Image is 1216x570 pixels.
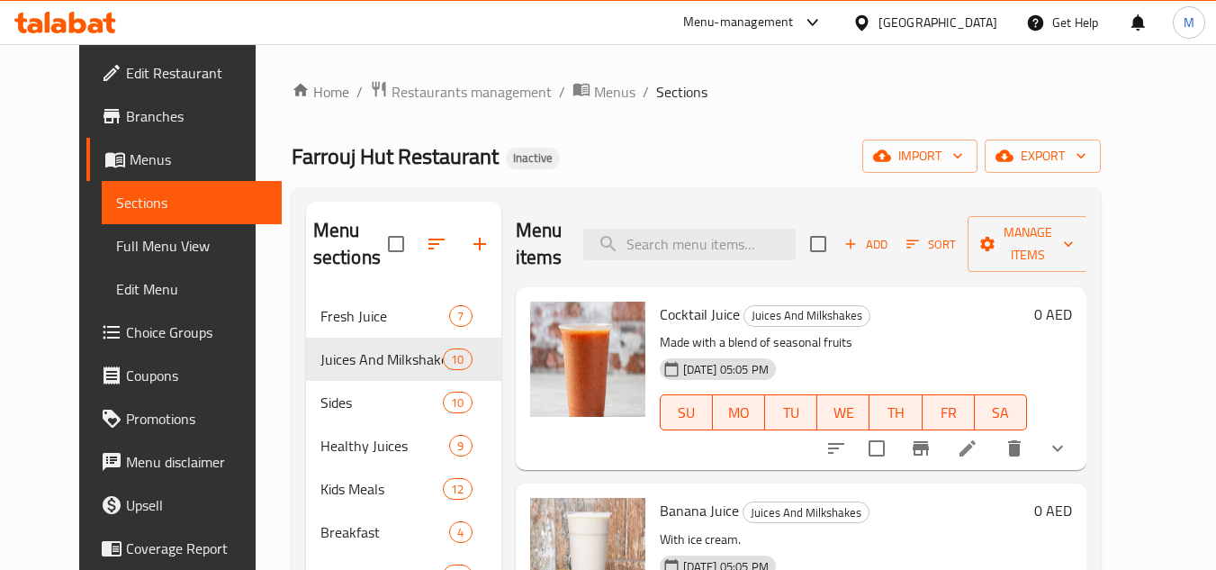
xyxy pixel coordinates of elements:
span: Full Menu View [116,235,268,257]
div: Kids Meals12 [306,467,501,511]
span: Sections [656,81,707,103]
span: 10 [444,394,471,412]
div: Fresh Juice7 [306,294,501,338]
span: Add [842,234,890,255]
li: / [559,81,565,103]
span: Juices And Milkshakes [744,305,869,326]
a: Menu disclaimer [86,440,283,484]
button: Manage items [968,216,1088,272]
span: 10 [444,351,471,368]
span: FR [930,400,968,426]
div: Healthy Juices9 [306,424,501,467]
span: Sections [116,192,268,213]
div: [GEOGRAPHIC_DATA] [878,13,997,32]
a: Sections [102,181,283,224]
a: Edit menu item [957,438,978,459]
span: Edit Menu [116,278,268,300]
button: show more [1036,427,1079,470]
a: Menus [572,80,635,104]
span: Cocktail Juice [660,301,740,328]
span: Breakfast [320,521,450,543]
span: 7 [450,308,471,325]
li: / [643,81,649,103]
div: items [449,435,472,457]
p: Made with a blend of seasonal fruits [660,331,1028,354]
div: Breakfast4 [306,511,501,554]
span: Inactive [506,150,560,166]
button: TU [765,394,817,430]
div: Juices And Milkshakes [743,305,870,327]
a: Branches [86,95,283,138]
h2: Menu sections [313,217,388,271]
button: SU [660,394,713,430]
button: SA [975,394,1027,430]
div: items [443,348,472,370]
span: SU [668,400,706,426]
span: Select all sections [377,225,415,263]
button: Branch-specific-item [899,427,942,470]
div: Menu-management [683,12,794,33]
img: Cocktail Juice [530,302,645,417]
button: TH [869,394,922,430]
span: Promotions [126,408,268,430]
span: Menus [594,81,635,103]
button: Add [837,231,895,258]
h6: 0 AED [1034,498,1072,523]
a: Restaurants management [370,80,552,104]
span: SA [982,400,1020,426]
input: search [583,229,796,260]
div: items [449,305,472,327]
svg: Show Choices [1047,438,1068,459]
span: M [1184,13,1194,32]
span: Healthy Juices [320,435,450,457]
div: items [443,392,472,413]
span: Edit Restaurant [126,62,268,84]
span: TU [772,400,810,426]
span: Coupons [126,365,268,386]
span: Manage items [982,222,1074,267]
span: 9 [450,438,471,455]
p: With ice cream. [660,529,1028,551]
button: Sort [902,231,960,258]
span: Menu disclaimer [126,451,268,473]
span: Sort sections [415,222,458,266]
h2: Menu items [516,217,563,271]
span: Select to update [858,430,896,467]
button: MO [713,394,765,430]
span: Branches [126,105,268,127]
a: Menus [86,138,283,181]
div: Juices And Milkshakes [743,502,869,523]
span: MO [720,400,758,426]
div: items [449,521,472,543]
button: delete [993,427,1036,470]
div: Juices And Milkshakes [320,348,444,370]
button: FR [923,394,975,430]
a: Coupons [86,354,283,397]
span: Upsell [126,494,268,516]
span: Sort [906,234,956,255]
nav: breadcrumb [292,80,1101,104]
span: Sides [320,392,444,413]
span: [DATE] 05:05 PM [676,361,776,378]
a: Upsell [86,484,283,527]
h6: 0 AED [1034,302,1072,327]
div: items [443,478,472,500]
span: WE [824,400,862,426]
span: Fresh Juice [320,305,450,327]
a: Full Menu View [102,224,283,267]
a: Home [292,81,349,103]
span: import [877,145,963,167]
span: Banana Juice [660,497,739,524]
div: Sides10 [306,381,501,424]
a: Choice Groups [86,311,283,354]
button: Add section [458,222,501,266]
span: Juices And Milkshakes [743,502,869,523]
span: TH [877,400,914,426]
span: Select section [799,225,837,263]
button: WE [817,394,869,430]
button: export [985,140,1101,173]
